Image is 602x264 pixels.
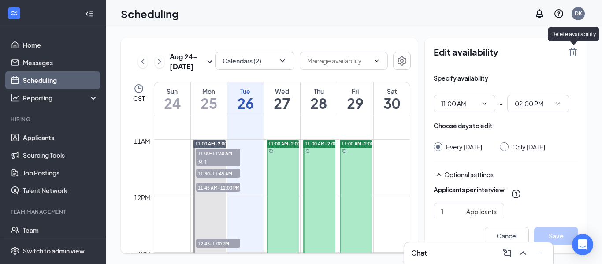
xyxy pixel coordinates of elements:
[191,82,227,115] a: August 25, 2025
[444,170,578,179] div: Optional settings
[85,9,94,18] svg: Collapse
[23,71,98,89] a: Scheduling
[23,246,85,255] div: Switch to admin view
[374,82,410,115] a: August 30, 2025
[138,55,148,68] button: ChevronLeft
[23,146,98,164] a: Sourcing Tools
[485,227,529,245] button: Cancel
[155,56,164,67] svg: ChevronRight
[516,246,530,260] button: ChevronUp
[195,141,234,147] span: 11:00 AM-2:00 PM
[136,249,152,259] div: 1pm
[11,93,19,102] svg: Analysis
[434,185,505,194] div: Applicants per interview
[434,169,578,180] div: Optional settings
[554,8,564,19] svg: QuestionInfo
[155,55,164,68] button: ChevronRight
[11,246,19,255] svg: Settings
[23,221,98,239] a: Team
[532,246,546,260] button: Minimize
[466,207,497,216] div: Applicants
[196,149,240,157] span: 11:00-11:30 AM
[196,183,240,192] span: 11:45 AM-12:00 PM
[23,182,98,199] a: Talent Network
[301,87,337,96] div: Thu
[10,9,19,18] svg: WorkstreamLogo
[264,82,300,115] a: August 27, 2025
[170,52,204,71] h3: Aug 24 - [DATE]
[264,96,300,111] h1: 27
[568,47,578,57] svg: TrashOutline
[397,56,407,66] svg: Settings
[374,96,410,111] h1: 30
[121,6,179,21] h1: Scheduling
[154,96,190,111] h1: 24
[23,93,99,102] div: Reporting
[301,96,337,111] h1: 28
[518,248,528,258] svg: ChevronUp
[342,149,346,153] svg: Sync
[23,164,98,182] a: Job Postings
[154,87,190,96] div: Sun
[227,82,264,115] a: August 26, 2025
[196,239,240,248] span: 12:45-1:00 PM
[301,82,337,115] a: August 28, 2025
[23,36,98,54] a: Home
[191,96,227,111] h1: 25
[264,87,300,96] div: Wed
[337,87,373,96] div: Fri
[191,87,227,96] div: Mon
[434,74,488,82] div: Specify availability
[342,141,381,147] span: 11:00 AM-2:00 PM
[411,248,427,258] h3: Chat
[227,87,264,96] div: Tue
[269,149,273,153] svg: Sync
[481,100,488,107] svg: ChevronDown
[534,227,578,245] button: Save
[554,100,561,107] svg: ChevronDown
[132,136,152,146] div: 11am
[227,96,264,111] h1: 26
[434,47,562,57] h2: Edit availability
[132,193,152,202] div: 12pm
[534,8,545,19] svg: Notifications
[434,169,444,180] svg: SmallChevronUp
[393,52,411,70] button: Settings
[337,96,373,111] h1: 29
[134,83,144,94] svg: Clock
[446,142,482,151] div: Every [DATE]
[434,121,492,130] div: Choose days to edit
[268,141,308,147] span: 11:00 AM-2:00 PM
[534,248,544,258] svg: Minimize
[23,54,98,71] a: Messages
[278,56,287,65] svg: ChevronDown
[572,234,593,255] div: Open Intercom Messenger
[512,142,545,151] div: Only [DATE]
[305,141,344,147] span: 11:00 AM-2:00 PM
[393,52,411,71] a: Settings
[11,115,97,123] div: Hiring
[204,159,207,165] span: 1
[138,56,147,67] svg: ChevronLeft
[196,169,240,178] span: 11:30-11:45 AM
[500,246,514,260] button: ComposeMessage
[434,95,578,112] div: -
[307,56,370,66] input: Manage availability
[204,56,215,67] svg: SmallChevronDown
[511,189,521,199] svg: QuestionInfo
[548,27,599,41] div: Delete availability
[337,82,373,115] a: August 29, 2025
[215,52,294,70] button: Calendars (2)ChevronDown
[502,248,513,258] svg: ComposeMessage
[23,129,98,146] a: Applicants
[373,57,380,64] svg: ChevronDown
[133,94,145,103] span: CST
[575,10,582,17] div: DK
[198,160,203,165] svg: User
[154,82,190,115] a: August 24, 2025
[305,149,310,153] svg: Sync
[374,87,410,96] div: Sat
[11,208,97,216] div: Team Management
